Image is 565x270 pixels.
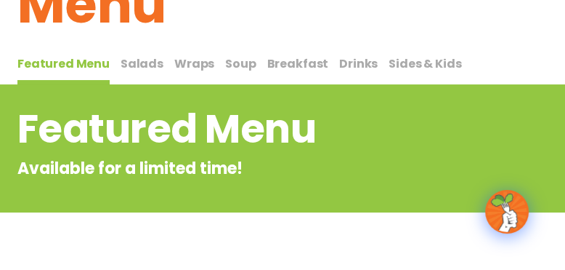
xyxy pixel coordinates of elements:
[267,55,329,72] span: Breakfast
[17,49,548,85] div: Tabbed content
[121,55,163,72] span: Salads
[339,55,378,72] span: Drinks
[17,100,431,159] h2: Featured Menu
[17,156,431,180] p: Available for a limited time!
[225,55,256,72] span: Soup
[174,55,214,72] span: Wraps
[17,55,110,72] span: Featured Menu
[487,191,527,232] img: wpChatIcon
[389,55,461,72] span: Sides & Kids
